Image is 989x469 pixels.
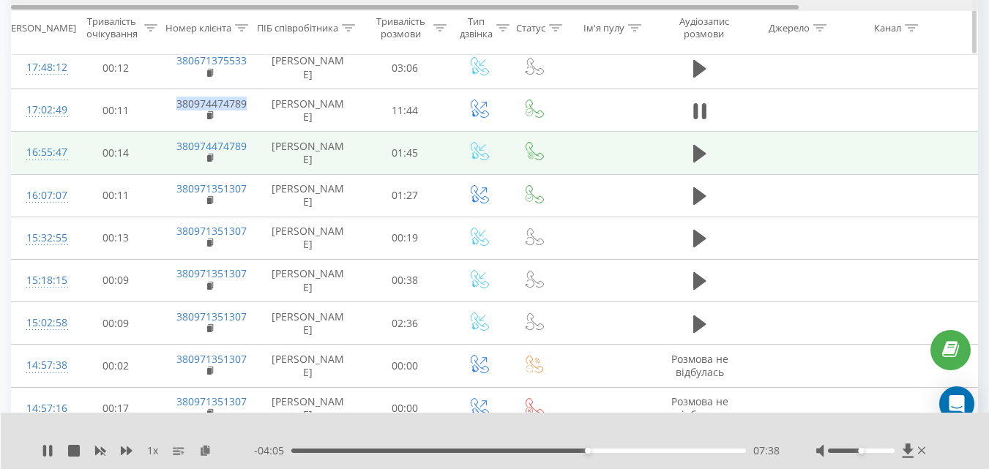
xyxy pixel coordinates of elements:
div: Open Intercom Messenger [939,386,974,421]
td: [PERSON_NAME] [257,47,359,89]
a: 380974474789 [176,97,247,110]
a: 380971351307 [176,394,247,408]
a: 380971351307 [176,309,247,323]
td: 00:02 [70,345,162,387]
div: Accessibility label [585,448,591,454]
div: 14:57:16 [26,394,56,423]
div: 16:07:07 [26,181,56,210]
td: 01:45 [359,132,451,174]
div: 17:48:12 [26,53,56,82]
a: 380971351307 [176,224,247,238]
span: Розмова не відбулась [671,352,728,379]
td: 00:11 [70,174,162,217]
td: [PERSON_NAME] [257,174,359,217]
div: 15:02:58 [26,309,56,337]
td: [PERSON_NAME] [257,217,359,259]
div: Тривалість розмови [372,15,430,40]
div: Аудіозапис розмови [668,15,739,40]
span: 07:38 [753,443,780,458]
td: 00:14 [70,132,162,174]
td: 00:19 [359,217,451,259]
a: 380971351307 [176,181,247,195]
div: Ім'я пулу [583,21,624,34]
div: 16:55:47 [26,138,56,167]
td: 00:13 [70,217,162,259]
td: [PERSON_NAME] [257,387,359,429]
td: [PERSON_NAME] [257,302,359,345]
td: 00:12 [70,47,162,89]
div: 17:02:49 [26,96,56,124]
div: Канал [874,21,901,34]
div: Статус [516,21,545,34]
div: Номер клієнта [165,21,231,34]
div: 15:18:15 [26,266,56,295]
div: Тривалість очікування [83,15,141,40]
td: 00:00 [359,387,451,429]
td: 00:11 [70,89,162,132]
div: Тип дзвінка [460,15,493,40]
span: Розмова не відбулась [671,394,728,421]
td: 00:17 [70,387,162,429]
div: Accessibility label [858,448,864,454]
td: [PERSON_NAME] [257,89,359,132]
td: 01:27 [359,174,451,217]
a: 380974474789 [176,139,247,153]
a: 380971351307 [176,352,247,366]
td: [PERSON_NAME] [257,259,359,301]
span: - 04:05 [254,443,291,458]
td: [PERSON_NAME] [257,132,359,174]
div: 14:57:38 [26,351,56,380]
td: 11:44 [359,89,451,132]
td: [PERSON_NAME] [257,345,359,387]
td: 03:06 [359,47,451,89]
span: 1 x [147,443,158,458]
td: 00:38 [359,259,451,301]
td: 00:00 [359,345,451,387]
div: [PERSON_NAME] [2,21,76,34]
a: 380671375533 [176,53,247,67]
td: 00:09 [70,302,162,345]
td: 00:09 [70,259,162,301]
a: 380971351307 [176,266,247,280]
div: Джерело [769,21,810,34]
div: 15:32:55 [26,224,56,252]
td: 02:36 [359,302,451,345]
div: ПІБ співробітника [257,21,338,34]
